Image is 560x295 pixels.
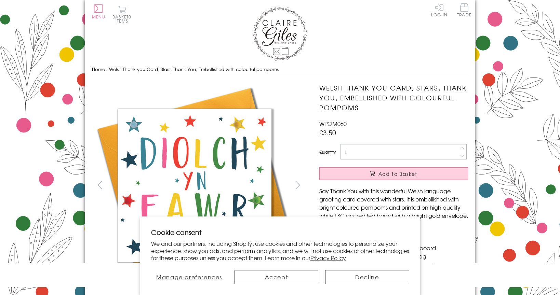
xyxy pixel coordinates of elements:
[319,167,468,180] button: Add to Basket
[106,66,108,72] span: ›
[92,66,105,72] a: Home
[92,14,105,20] span: Menu
[319,149,336,155] label: Quantity
[92,177,107,193] button: prev
[319,120,347,128] span: WPOM060
[92,83,297,288] img: Welsh Thank you Card, Stars, Thank You, Embellished with colourful pompoms
[151,270,227,284] button: Manage preferences
[112,5,131,23] button: Basket0 items
[319,83,468,112] h1: Welsh Thank you Card, Stars, Thank You, Embellished with colourful pompoms
[325,270,409,284] button: Decline
[457,3,471,17] span: Trade
[253,7,307,61] img: Claire Giles Greetings Cards
[378,170,417,177] span: Add to Basket
[319,187,468,220] p: Say Thank You with this wonderful Welsh language greeting card covered with stars. It is embellis...
[109,66,279,72] span: Welsh Thank you Card, Stars, Thank You, Embellished with colourful pompoms
[92,4,105,19] button: Menu
[116,14,131,24] span: 0 items
[151,227,409,237] h2: Cookie consent
[310,254,346,262] a: Privacy Policy
[319,128,336,137] span: £3.50
[431,3,448,17] a: Log In
[156,273,222,281] span: Manage preferences
[151,240,409,261] p: We and our partners, including Shopify, use cookies and other technologies to personalize your ex...
[235,270,318,284] button: Accept
[290,177,306,193] button: next
[92,62,468,76] nav: breadcrumbs
[457,3,471,18] a: Trade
